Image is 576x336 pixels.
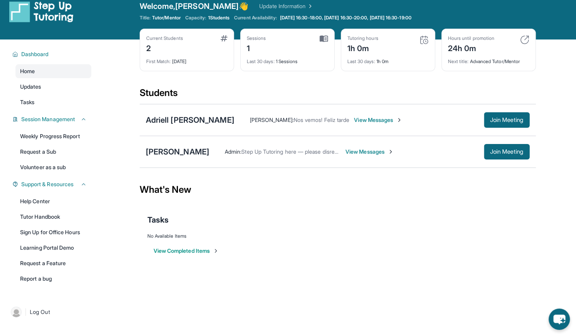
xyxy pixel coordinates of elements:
[18,50,87,58] button: Dashboard
[490,149,523,154] span: Join Meeting
[294,117,350,123] span: Nos vemos! Feliz tarde
[20,67,35,75] span: Home
[140,1,249,12] span: Welcome, [PERSON_NAME] 👋
[9,1,73,22] img: logo
[21,180,73,188] span: Support & Resources
[146,54,227,65] div: [DATE]
[18,115,87,123] button: Session Management
[154,247,219,255] button: View Completed Items
[15,256,91,270] a: Request a Feature
[15,194,91,208] a: Help Center
[21,50,49,58] span: Dashboard
[15,145,91,159] a: Request a Sub
[490,118,523,122] span: Join Meeting
[18,180,87,188] button: Support & Resources
[347,58,375,64] span: Last 30 days :
[146,41,183,54] div: 2
[20,83,41,91] span: Updates
[448,58,469,64] span: Next title :
[347,54,429,65] div: 1h 0m
[280,15,412,21] span: [DATE] 16:30-18:00, [DATE] 16:30-20:00, [DATE] 16:30-19:00
[484,112,530,128] button: Join Meeting
[247,41,266,54] div: 1
[152,15,181,21] span: Tutor/Mentor
[306,2,313,10] img: Chevron Right
[147,233,528,239] div: No Available Items
[147,214,169,225] span: Tasks
[354,116,402,124] span: View Messages
[396,117,402,123] img: Chevron-Right
[247,54,328,65] div: 1 Sessions
[146,146,209,157] div: [PERSON_NAME]
[250,117,294,123] span: [PERSON_NAME] :
[520,35,529,45] img: card
[15,64,91,78] a: Home
[388,149,394,155] img: Chevron-Right
[15,210,91,224] a: Tutor Handbook
[320,35,328,42] img: card
[15,129,91,143] a: Weekly Progress Report
[549,309,570,330] button: chat-button
[247,58,275,64] span: Last 30 days :
[347,35,378,41] div: Tutoring hours
[259,2,313,10] a: Update Information
[15,272,91,286] a: Report a bug
[8,303,91,321] a: |Log Out
[140,173,536,207] div: What's New
[448,54,529,65] div: Advanced Tutor/Mentor
[247,35,266,41] div: Sessions
[345,148,394,156] span: View Messages
[21,115,75,123] span: Session Management
[15,80,91,94] a: Updates
[234,15,277,21] span: Current Availability:
[419,35,429,45] img: card
[15,160,91,174] a: Volunteer as a sub
[11,307,22,317] img: user-img
[140,87,536,104] div: Students
[15,95,91,109] a: Tasks
[448,35,494,41] div: Hours until promotion
[146,115,234,125] div: Adriell [PERSON_NAME]
[347,41,378,54] div: 1h 0m
[279,15,413,21] a: [DATE] 16:30-18:00, [DATE] 16:30-20:00, [DATE] 16:30-19:00
[220,35,227,41] img: card
[140,15,150,21] span: Title:
[208,15,229,21] span: 1 Students
[146,35,183,41] div: Current Students
[15,225,91,239] a: Sign Up for Office Hours
[15,241,91,255] a: Learning Portal Demo
[484,144,530,159] button: Join Meeting
[146,58,171,64] span: First Match :
[185,15,207,21] span: Capacity:
[30,308,50,316] span: Log Out
[25,307,27,317] span: |
[448,41,494,54] div: 24h 0m
[225,148,241,155] span: Admin :
[20,98,34,106] span: Tasks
